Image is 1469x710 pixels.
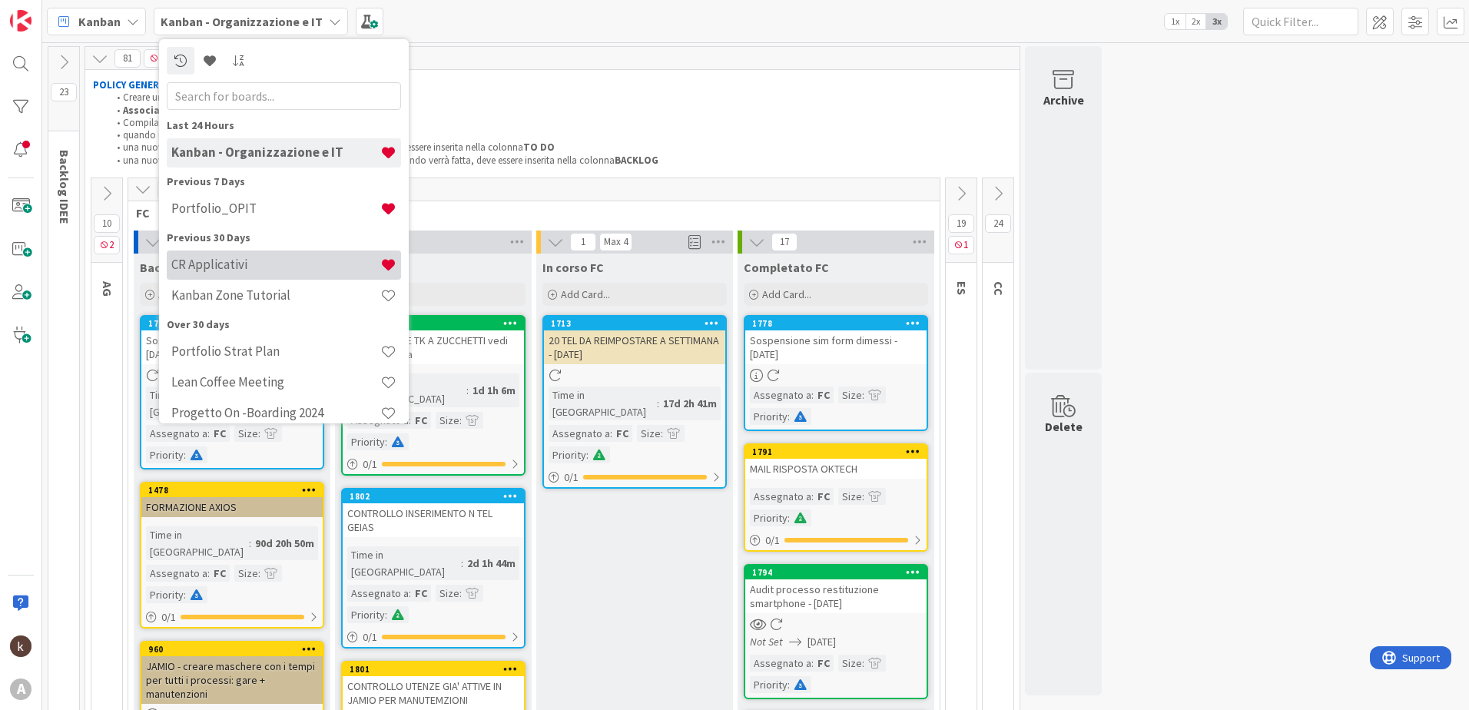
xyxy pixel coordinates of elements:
[862,488,864,505] span: :
[343,455,524,474] div: 0/1
[750,509,788,526] div: Priority
[745,445,927,479] div: 1791MAIL RISPOSTA OKTECH
[838,387,862,403] div: Size
[167,82,401,110] input: Search for boards...
[10,10,32,32] img: Visit kanbanzone.com
[610,425,612,442] span: :
[745,330,927,364] div: Sospensione sim form dimessi - [DATE]
[146,565,207,582] div: Assegnato a
[752,318,927,329] div: 1778
[148,644,323,655] div: 960
[141,642,323,704] div: 960JAMIO - creare maschere con i tempi per tutti i processi: gare + manutenzioni
[148,318,323,329] div: 1793
[744,443,928,552] a: 1791MAIL RISPOSTA OKTECHAssegnato a:FCSize:Priority:0/1
[544,330,725,364] div: 20 TEL DA REIMPOSTARE A SETTIMANA - [DATE]
[167,174,401,190] div: Previous 7 Days
[10,678,32,700] div: A
[612,425,632,442] div: FC
[140,260,203,275] span: Backlog FC
[745,459,927,479] div: MAIL RISPOSTA OKTECH
[141,483,323,517] div: 1478FORMAZIONE AXIOS
[788,408,790,425] span: :
[1243,8,1358,35] input: Quick Filter...
[184,446,186,463] span: :
[251,535,318,552] div: 90d 20h 50m
[637,425,661,442] div: Size
[750,408,788,425] div: Priority
[549,387,657,420] div: Time in [GEOGRAPHIC_DATA]
[544,468,725,487] div: 0/1
[249,535,251,552] span: :
[750,676,788,693] div: Priority
[136,205,920,221] span: FC
[954,281,970,295] span: ES
[146,387,260,420] div: Time in [GEOGRAPHIC_DATA]
[141,497,323,517] div: FORMAZIONE AXIOS
[549,446,586,463] div: Priority
[343,489,524,537] div: 1802CONTROLLO INSERIMENTO N TEL GEIAS
[258,425,260,442] span: :
[171,374,380,390] h4: Lean Coffee Meeting
[343,662,524,676] div: 1801
[788,509,790,526] span: :
[343,503,524,537] div: CONTROLLO INSERIMENTO N TEL GEIAS
[762,287,811,301] span: Add Card...
[948,236,974,254] span: 1
[948,214,974,233] span: 19
[411,585,431,602] div: FC
[108,129,1013,141] li: quando un task è , bloccarlo con la funzionalità dedicata
[788,676,790,693] span: :
[1045,417,1083,436] div: Delete
[123,104,170,117] strong: Associare
[661,425,663,442] span: :
[141,317,323,364] div: 1793Sospensione sim form dimessi - [DATE]
[146,446,184,463] div: Priority
[807,634,836,650] span: [DATE]
[114,49,141,68] span: 81
[385,433,387,450] span: :
[57,150,72,224] span: Backlog IDEE
[750,635,783,649] i: Not Set
[78,12,121,31] span: Kanban
[343,628,524,647] div: 0/1
[991,281,1006,296] span: CC
[745,566,927,579] div: 1794
[436,585,459,602] div: Size
[167,118,401,134] div: Last 24 Hours
[604,238,628,246] div: Max 4
[108,91,1013,104] li: Creare un (NO CHECK LIST!)
[745,566,927,613] div: 1794Audit processo restituzione smartphone - [DATE]
[171,287,380,303] h4: Kanban Zone Tutorial
[363,456,377,473] span: 0 / 1
[141,317,323,330] div: 1793
[171,257,380,272] h4: CR Applicativi
[141,656,323,704] div: JAMIO - creare maschere con i tempi per tutti i processi: gare + manutenzioni
[146,526,249,560] div: Time in [GEOGRAPHIC_DATA]
[586,446,589,463] span: :
[148,485,323,496] div: 1478
[93,78,173,91] strong: POLICY GENERALI
[108,154,1013,167] li: una nuova attività che deve essere realizzata, ma non so ancora quando verrà fatta, deve essere i...
[862,655,864,672] span: :
[171,405,380,420] h4: Progetto On -Boarding 2024
[108,105,1013,117] li: il task al progetto (board Portfolio)
[234,565,258,582] div: Size
[1206,14,1227,29] span: 3x
[615,154,658,167] strong: BACKLOG
[459,412,462,429] span: :
[350,318,524,329] div: 1803
[985,214,1011,233] span: 24
[744,564,928,699] a: 1794Audit processo restituzione smartphone - [DATE]Not Set[DATE]Assegnato a:FCSize:Priority:
[745,317,927,364] div: 1778Sospensione sim form dimessi - [DATE]
[343,317,524,330] div: 1803
[347,585,409,602] div: Assegnato a
[544,317,725,364] div: 171320 TEL DA REIMPOSTARE A SETTIMANA - [DATE]
[750,387,811,403] div: Assegnato a
[51,83,77,101] span: 23
[140,482,324,629] a: 1478FORMAZIONE AXIOSTime in [GEOGRAPHIC_DATA]:90d 20h 50mAssegnato a:FCSize:Priority:0/1
[564,469,579,486] span: 0 / 1
[141,642,323,656] div: 960
[146,425,207,442] div: Assegnato a
[94,214,120,233] span: 10
[544,317,725,330] div: 1713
